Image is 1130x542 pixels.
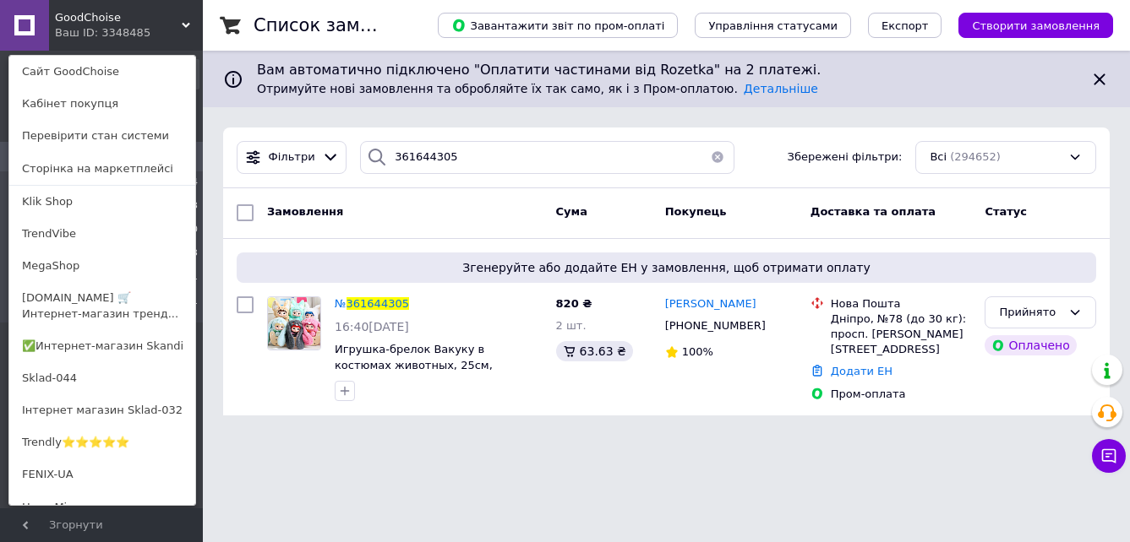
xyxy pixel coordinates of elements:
[9,153,195,185] a: Сторінка на маркетплейсі
[930,149,947,165] span: Всі
[695,13,851,38] button: Управління статусами
[9,330,195,362] a: ✅Интернет-магазин Skandi
[985,335,1076,355] div: Оплачено
[9,120,195,152] a: Перевірити стан системи
[9,250,195,282] a: MegaShop
[9,218,195,250] a: TrendVibe
[9,88,195,120] a: Кабінет покупця
[438,13,678,38] button: Завантажити звіт по пром-оплаті
[665,205,727,218] span: Покупець
[268,297,320,350] img: Фото товару
[335,297,409,310] a: №361644305
[958,13,1113,38] button: Створити замовлення
[701,141,734,174] button: Очистить
[267,205,343,218] span: Замовлення
[708,19,838,32] span: Управління статусами
[451,18,664,33] span: Завантажити звіт по пром-оплаті
[999,304,1062,322] div: Прийнято
[831,296,972,312] div: Нова Пошта
[347,297,409,310] span: 361644305
[831,312,972,358] div: Дніпро, №78 (до 30 кг): просп. [PERSON_NAME][STREET_ADDRESS]
[257,61,1076,80] span: Вам автоматично підключено "Оплатити частинами від Rozetka" на 2 платежі.
[665,296,756,312] a: [PERSON_NAME]
[335,343,526,403] a: Игрушка-брелок Вакуку в костюмах животных, 25см, Сюрприз / Wakuku / Фигурка-брелок / Мягкая игруш...
[985,205,1027,218] span: Статус
[665,319,766,332] span: [PHONE_NUMBER]
[665,297,756,310] span: [PERSON_NAME]
[788,149,903,165] span: Збережені фільтри:
[744,82,818,95] a: Детальніше
[556,205,587,218] span: Cума
[257,82,818,95] span: Отримуйте нові замовлення та обробляйте їх так само, як і з Пром-оплатою.
[556,297,592,310] span: 820 ₴
[254,15,425,35] h1: Список замовлень
[55,10,182,25] span: GoodChoise
[243,259,1089,276] span: Згенеруйте або додайте ЕН у замовлення, щоб отримати оплату
[360,141,734,174] input: Пошук за номером замовлення, ПІБ покупця, номером телефону, Email, номером накладної
[335,320,409,333] span: 16:40[DATE]
[55,25,126,41] div: Ваш ID: 3348485
[831,387,972,402] div: Пром-оплата
[682,345,713,358] span: 100%
[9,426,195,458] a: Trendly⭐⭐⭐⭐⭐
[972,19,1100,32] span: Створити замовлення
[9,56,195,88] a: Сайт GoodChoise
[267,296,321,350] a: Фото товару
[942,19,1113,31] a: Створити замовлення
[811,205,936,218] span: Доставка та оплата
[9,186,195,218] a: Klik Shop
[9,491,195,523] a: HomeMix
[335,297,347,310] span: №
[556,341,633,361] div: 63.63 ₴
[1092,439,1126,473] button: Чат з покупцем
[831,365,893,377] a: Додати ЕН
[950,150,1001,163] span: (294652)
[9,458,195,491] a: FENIX-UA
[269,149,315,165] span: Фільтри
[882,19,929,32] span: Експорт
[9,362,195,394] a: Sklad-044
[556,319,587,332] span: 2 шт.
[868,13,942,38] button: Експорт
[9,282,195,329] a: [DOMAIN_NAME] 🛒 Интернет-магазин тренд...
[9,394,195,426] a: Інтернет магазин Sklad-032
